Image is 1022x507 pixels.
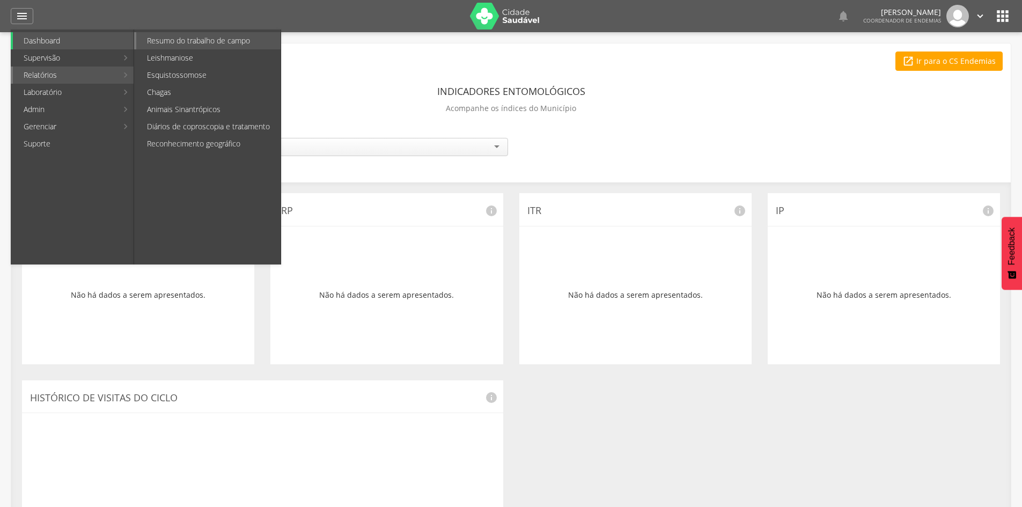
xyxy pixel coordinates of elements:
i:  [837,10,850,23]
a: Suporte [13,135,134,152]
div: Não há dados a serem apresentados. [30,234,246,356]
button: Feedback - Mostrar pesquisa [1002,217,1022,290]
span: Coordenador de Endemias [863,17,941,24]
p: [PERSON_NAME] [863,9,941,16]
a: Chagas [136,84,281,101]
a: Relatórios [13,67,117,84]
i: info [485,391,498,404]
p: Acompanhe os índices do Município [446,101,576,116]
div: Não há dados a serem apresentados. [527,234,744,356]
i:  [902,55,914,67]
i:  [994,8,1011,25]
a:  [837,5,850,27]
i:  [974,10,986,22]
a:  [11,8,33,24]
i: info [485,204,498,217]
span: Feedback [1007,227,1017,265]
a: Resumo do trabalho de campo [136,32,281,49]
p: Histórico de Visitas do Ciclo [30,391,495,405]
a: Leishmaniose [136,49,281,67]
a: Ir para o CS Endemias [895,52,1003,71]
p: IRP [278,204,495,218]
a: Esquistossomose [136,67,281,84]
a: Animais Sinantrópicos [136,101,281,118]
a: Diários de coproscopia e tratamento [136,118,281,135]
a: Supervisão [13,49,117,67]
p: ITR [527,204,744,218]
div: Não há dados a serem apresentados. [278,234,495,356]
i:  [16,10,28,23]
a:  [974,5,986,27]
a: Laboratório [13,84,117,101]
a: Reconhecimento geográfico [136,135,281,152]
header: Indicadores Entomológicos [437,82,585,101]
p: IP [776,204,992,218]
div: Não há dados a serem apresentados. [776,234,992,356]
i: info [982,204,995,217]
a: Gerenciar [13,118,117,135]
a: Dashboard [13,32,134,49]
i: info [733,204,746,217]
a: Admin [13,101,117,118]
